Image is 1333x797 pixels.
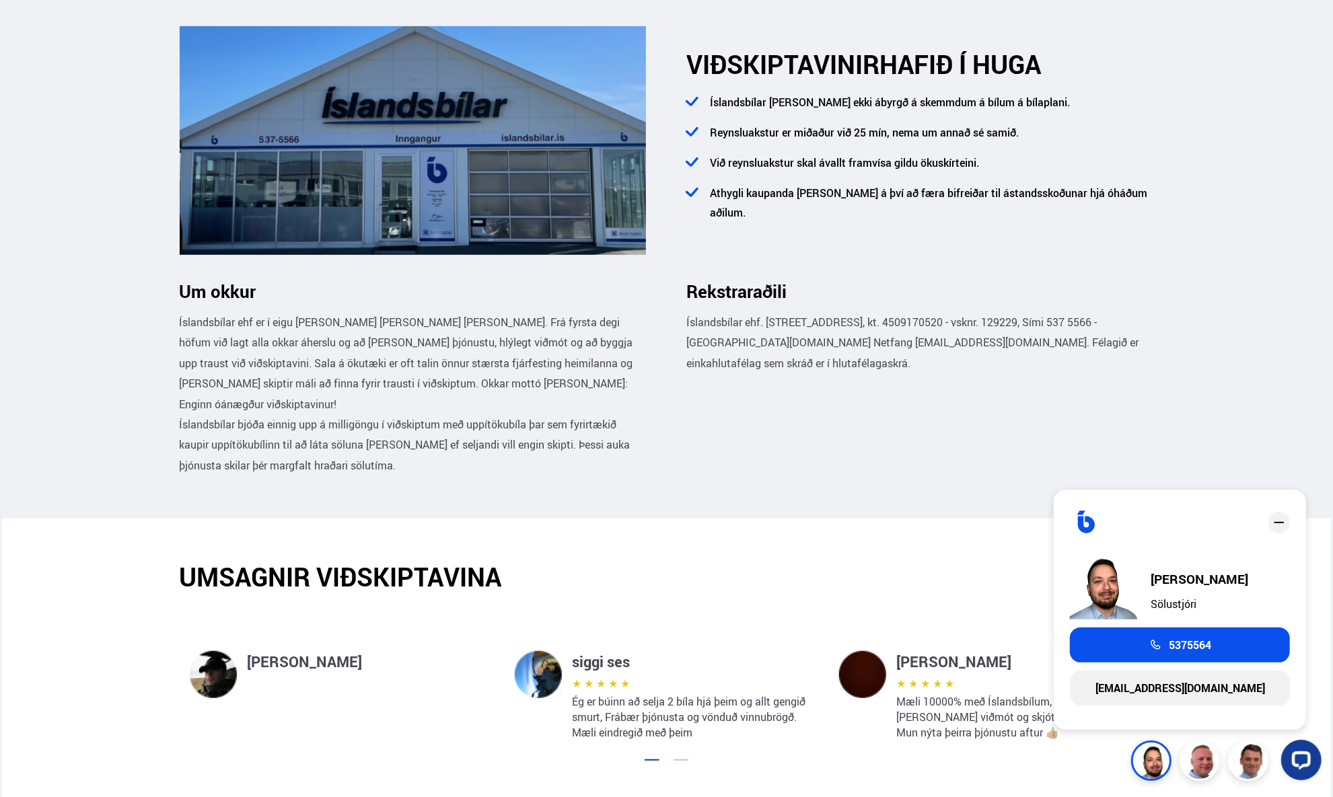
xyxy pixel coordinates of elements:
h3: Rekstraraðili [686,281,1153,301]
img: dsORqd-mBEOihhtP.webp [190,651,237,698]
h4: [PERSON_NAME] [247,651,493,673]
h2: UMSAGNIR VIÐSKIPTAVINA [179,562,1153,592]
h4: siggi ses [572,651,818,673]
li: Við reynsluakstur skal ávallt framvísa gildu ökuskírteini. [703,153,1153,184]
span: ★ ★ ★ ★ ★ [572,676,630,691]
li: Íslandsbílar [PERSON_NAME] ekki ábyrgð á skemmdum á bílum á bílaplani. [703,93,1153,123]
p: Íslandsbílar bjóða einnig upp á milligöngu í viðskiptum með uppítökubíla þar sem fyrirtækið kaupi... [180,414,647,476]
img: ANGMEGnRQmXqTLfD.png [180,26,647,255]
h3: Um okkur [180,281,647,301]
img: SllRT5B5QPkh28GD.webp [515,651,562,698]
p: Íslandsbílar ehf. [STREET_ADDRESS], kt. 4509170520 - vsknr. 129229, Sími 537 5566 - [GEOGRAPHIC_D... [686,312,1153,373]
p: Mun nýta þeirra þjónustu aftur 👍🏼 [896,725,1142,741]
img: ivSJBoSYNJ1imj5R.webp [839,651,886,698]
img: nhp88E3Fdnt1Opn2.png [1070,552,1137,619]
h2: HAFIÐ Í HUGA [686,49,1153,79]
span: 5375564 [1169,639,1211,651]
div: Sölustjóri [1151,598,1248,610]
p: Íslandsbílar ehf er í eigu [PERSON_NAME] [PERSON_NAME] [PERSON_NAME]. Frá fyrsta degi höfum við l... [180,312,647,414]
li: Athygli kaupanda [PERSON_NAME] á því að færa bifreiðar til ástandsskoðunar hjá óháðum aðilum. [703,184,1153,233]
img: nhp88E3Fdnt1Opn2.png [1133,743,1174,783]
span: ★ ★ ★ ★ ★ [896,676,954,691]
img: siFngHWaQ9KaOqBr.png [1182,743,1222,783]
div: close [1268,512,1290,533]
div: [PERSON_NAME] [1151,572,1248,586]
img: FbJEzSuNWCJXmdc-.webp [1230,743,1270,783]
p: Ég er búinn að selja 2 bíla hjá þeim og allt gengið smurt, Frábær þjónusta og vönduð vinnubrögð. ... [572,694,818,741]
span: VIÐSKIPTAVINIR [686,47,879,81]
a: [EMAIL_ADDRESS][DOMAIN_NAME] [1070,671,1290,706]
li: Reynsluakstur er miðaður við 25 mín, nema um annað sé samið. [703,123,1153,153]
h4: [PERSON_NAME] [896,651,1142,673]
a: 5375564 [1070,628,1290,662]
p: Mæli 10000% með Íslandsbílum, frábær þjónusta, [PERSON_NAME] viðmót og skjót svör. [896,694,1142,725]
iframe: LiveChat chat widget [1270,734,1327,791]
